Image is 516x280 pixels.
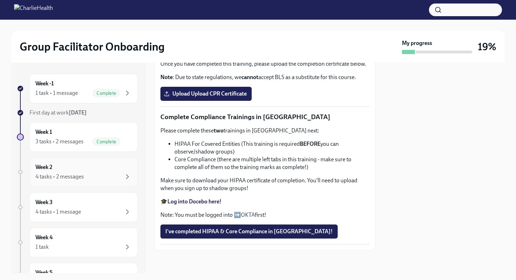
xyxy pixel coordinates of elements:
a: OKTA [241,211,255,218]
strong: My progress [402,39,432,47]
span: Complete [92,139,120,144]
a: Week 24 tasks • 2 messages [17,157,138,187]
img: CharlieHealth [14,4,53,15]
span: Complete [92,91,120,96]
strong: [DATE] [69,109,87,116]
span: I've completed HIPAA & Core Compliance in [GEOGRAPHIC_DATA]! [165,228,333,235]
div: 1 task [35,243,49,251]
h6: Week 5 [35,269,53,276]
strong: Note [160,74,173,80]
strong: cannot [242,74,258,80]
p: 🎓 [160,198,370,206]
a: Week -11 task • 1 messageComplete [17,74,138,103]
h3: 19% [478,40,496,53]
div: 3 tasks • 2 messages [35,138,84,145]
p: Once you have completed this training, please upload the completion certificate below. [160,60,370,68]
span: Upload Upload CPR Certificate [165,90,247,97]
a: Week 41 task [17,228,138,257]
h6: Week -1 [35,80,54,87]
h6: Week 3 [35,198,53,206]
div: 4 tasks • 2 messages [35,173,84,181]
h2: Group Facilitator Onboarding [20,40,165,54]
p: Make sure to download your HIPAA certificate of completion. You'll need to upload when you sign u... [160,177,370,192]
a: First day at work[DATE] [17,109,138,117]
span: First day at work [29,109,87,116]
p: : Due to state regulations, we accept BLS as a substitute for this course. [160,73,370,81]
a: Week 34 tasks • 1 message [17,193,138,222]
li: Core Compliance (there are multiple left tabs in this training - make sure to complete all of the... [174,156,370,171]
h6: Week 4 [35,234,53,241]
label: Upload Upload CPR Certificate [160,87,252,101]
div: 4 tasks • 1 message [35,208,81,216]
div: 1 task • 1 message [35,89,78,97]
h6: Week 2 [35,163,52,171]
a: Log into Docebo here! [167,198,221,205]
h6: Week 1 [35,128,52,136]
li: HIPAA For Covered Entities (This training is required you can observe/shadow groups) [174,140,370,156]
button: I've completed HIPAA & Core Compliance in [GEOGRAPHIC_DATA]! [160,224,338,239]
p: Please complete these trainings in [GEOGRAPHIC_DATA] next: [160,127,370,135]
a: Week 13 tasks • 2 messagesComplete [17,122,138,152]
p: Complete Compliance Trainings in [GEOGRAPHIC_DATA] [160,112,370,122]
strong: BEFORE [300,141,320,147]
strong: two [214,127,224,134]
p: Note: You must be logged into ➡️ first! [160,211,370,219]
